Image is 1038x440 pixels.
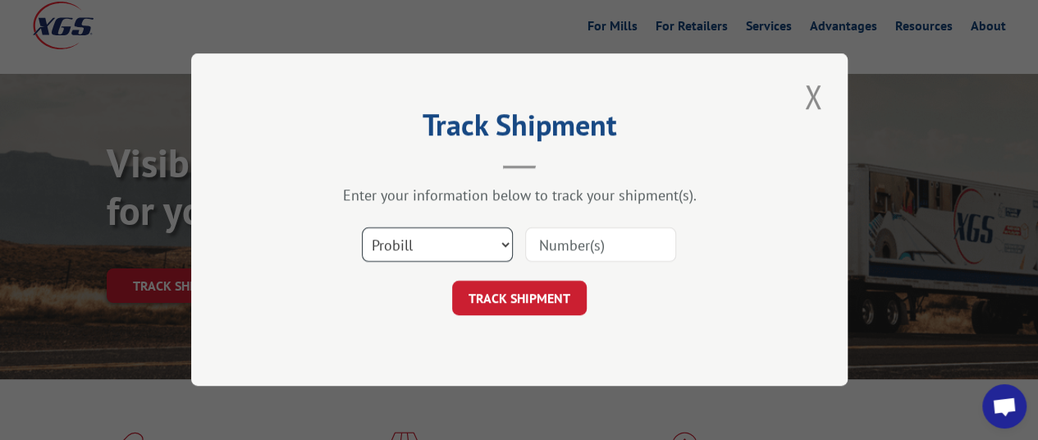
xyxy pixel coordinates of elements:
button: Close modal [799,74,827,119]
input: Number(s) [525,228,676,263]
a: Open chat [982,384,1027,429]
div: Enter your information below to track your shipment(s). [273,186,766,205]
h2: Track Shipment [273,113,766,144]
button: TRACK SHIPMENT [452,282,587,316]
